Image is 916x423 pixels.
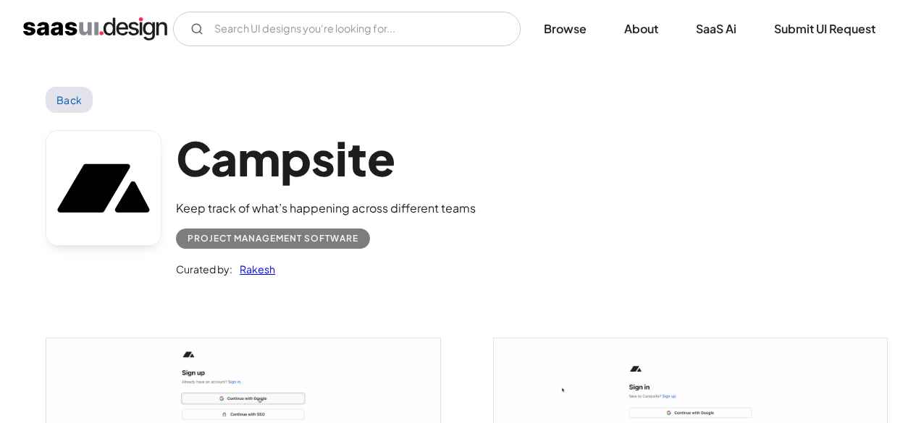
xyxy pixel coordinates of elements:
[607,13,676,45] a: About
[188,230,358,247] div: Project Management Software
[526,13,604,45] a: Browse
[757,13,893,45] a: Submit UI Request
[678,13,754,45] a: SaaS Ai
[176,200,476,217] div: Keep track of what’s happening across different teams
[176,130,476,186] h1: Campsite
[23,17,167,40] a: home
[173,12,521,46] form: Email Form
[173,12,521,46] input: Search UI designs you're looking for...
[46,87,93,113] a: Back
[176,260,232,278] div: Curated by:
[232,260,275,278] a: Rakesh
